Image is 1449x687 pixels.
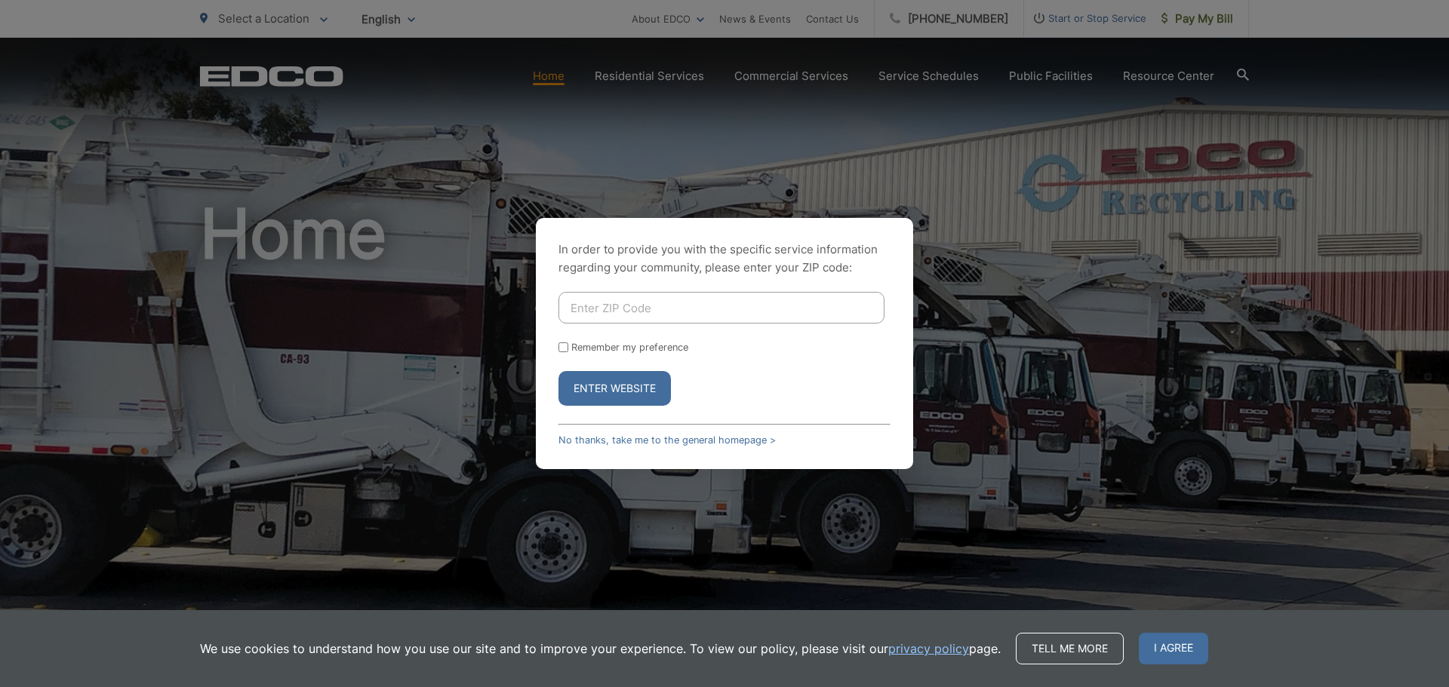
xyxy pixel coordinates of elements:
[1139,633,1208,664] span: I agree
[558,241,891,277] p: In order to provide you with the specific service information regarding your community, please en...
[200,639,1001,658] p: We use cookies to understand how you use our site and to improve your experience. To view our pol...
[571,342,688,353] label: Remember my preference
[558,371,671,406] button: Enter Website
[558,434,776,446] a: No thanks, take me to the general homepage >
[888,639,969,658] a: privacy policy
[1016,633,1124,664] a: Tell me more
[558,292,884,324] input: Enter ZIP Code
